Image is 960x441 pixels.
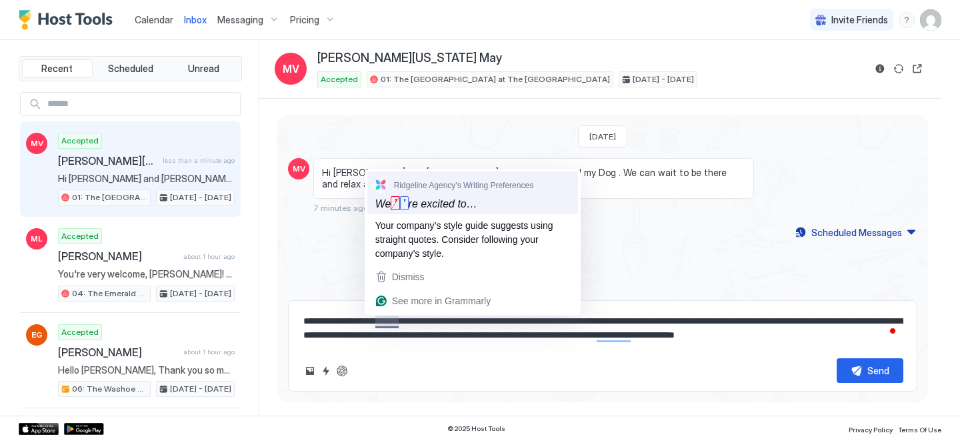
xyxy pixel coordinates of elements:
input: Input Field [42,93,240,115]
span: Unread [188,63,219,75]
span: Recent [41,63,73,75]
span: Hello [PERSON_NAME], Thank you so much for your booking! We'll send the check-in instructions [DA... [58,364,235,376]
button: Quick reply [318,363,334,379]
span: Scheduled [108,63,153,75]
a: Google Play Store [64,423,104,435]
textarea: To enrich screen reader interactions, please activate Accessibility in Grammarly extension settings [302,309,903,348]
button: Scheduled Messages [793,224,917,242]
span: [DATE] - [DATE] [170,288,231,300]
span: Privacy Policy [849,426,893,434]
span: MV [293,163,305,175]
span: less than a minute ago [163,156,235,165]
span: [DATE] - [DATE] [633,73,694,85]
button: Unread [168,59,239,78]
a: Terms Of Use [898,422,941,436]
button: Send [837,358,903,383]
span: Accepted [61,326,99,338]
span: Inbox [184,14,207,25]
div: User profile [920,9,941,31]
button: Open reservation [909,61,925,77]
span: Pricing [290,14,319,26]
span: [PERSON_NAME] [58,346,178,359]
button: Upload image [302,363,318,379]
span: 01: The [GEOGRAPHIC_DATA] at The [GEOGRAPHIC_DATA] [381,73,610,85]
span: [PERSON_NAME] [58,250,178,263]
span: Accepted [61,135,99,147]
span: Invite Friends [831,14,888,26]
button: Scheduled [95,59,166,78]
span: Messaging [217,14,263,26]
button: Recent [22,59,93,78]
button: ChatGPT Auto Reply [334,363,350,379]
a: App Store [19,423,59,435]
a: Calendar [135,13,173,27]
div: tab-group [19,56,242,81]
span: Accepted [61,230,99,242]
span: © 2025 Host Tools [447,424,505,433]
a: Inbox [184,13,207,27]
span: Accepted [321,73,358,85]
span: MV [31,137,43,149]
span: Terms Of Use [898,426,941,434]
div: Send [867,364,889,378]
span: 01: The [GEOGRAPHIC_DATA] at The [GEOGRAPHIC_DATA] [72,191,147,203]
span: Hi [PERSON_NAME] and [PERSON_NAME] is Me , my Son and my Dog . We can wait to be there and relax ... [322,167,745,190]
span: [PERSON_NAME][US_STATE] May [317,51,502,66]
span: 06: The Washoe Sierra Studio [72,383,147,395]
button: Sync reservation [891,61,907,77]
span: [DATE] [589,131,616,141]
span: ML [31,233,43,245]
span: Hi [PERSON_NAME] and [PERSON_NAME] is Me , my Son and my Dog . We can wait to be there and relax ... [58,173,235,185]
span: Calendar [135,14,173,25]
a: Privacy Policy [849,422,893,436]
div: Scheduled Messages [811,226,902,240]
span: [DATE] - [DATE] [170,383,231,395]
span: EG [31,329,43,341]
span: [PERSON_NAME][US_STATE] May [58,154,157,167]
span: 04: The Emerald Bay Pet Friendly Studio [72,288,147,300]
a: Host Tools Logo [19,10,119,30]
span: about 1 hour ago [183,348,235,356]
span: MV [283,61,299,77]
span: You're very welcome, [PERSON_NAME]! We're thrilled to have you and your husband staying with us. ... [58,268,235,280]
div: menu [899,12,915,28]
button: Reservation information [872,61,888,77]
span: 7 minutes ago [313,203,369,213]
span: about 1 hour ago [183,252,235,261]
span: [DATE] - [DATE] [170,191,231,203]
